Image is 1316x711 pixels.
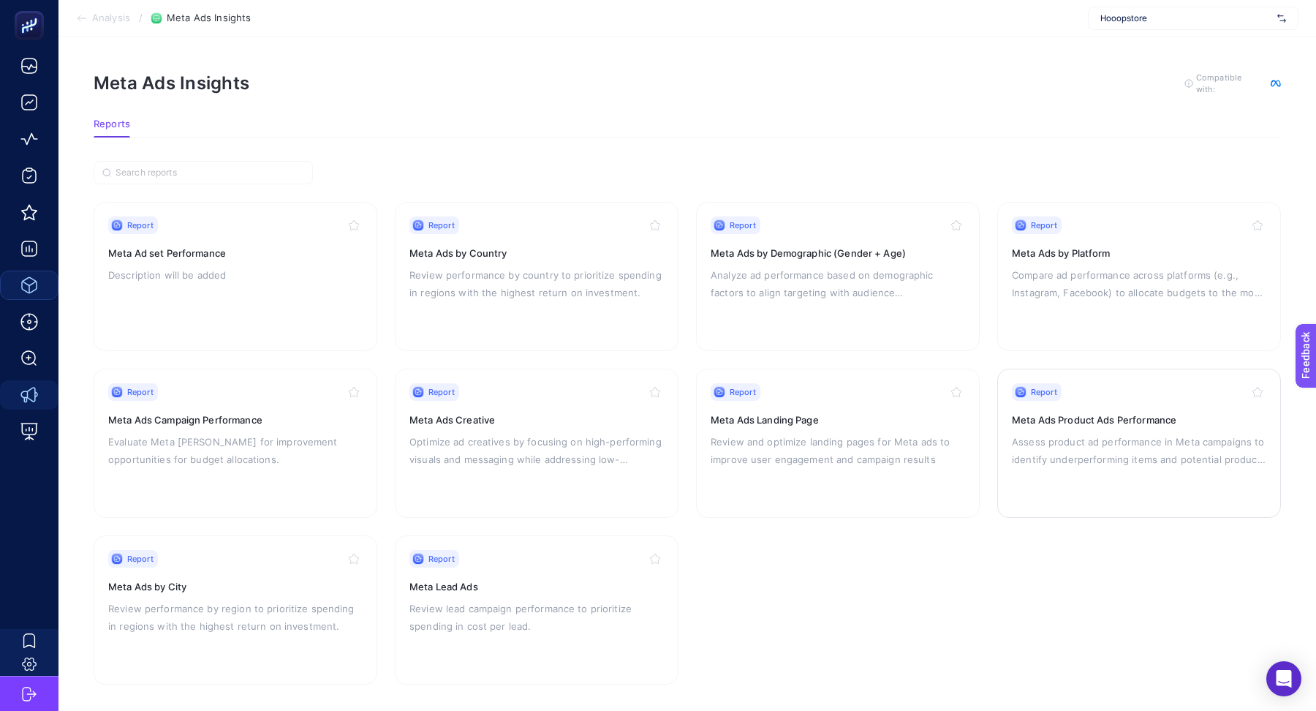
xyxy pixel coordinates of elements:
span: / [139,12,143,23]
a: ReportMeta Ads Landing PageReview and optimize landing pages for Meta ads to improve user engagem... [696,369,980,518]
a: ReportMeta Ads by CountryReview performance by country to prioritize spending in regions with the... [395,202,678,351]
a: ReportMeta Lead AdsReview lead campaign performance to prioritize spending in cost per lead. [395,535,678,685]
h3: Meta Ads by City [108,579,363,594]
a: ReportMeta Ads by PlatformCompare ad performance across platforms (e.g., Instagram, Facebook) to ... [997,202,1281,351]
span: Report [127,219,154,231]
input: Search [116,168,304,178]
p: Review performance by region to prioritize spending in regions with the highest return on investm... [108,600,363,635]
p: Compare ad performance across platforms (e.g., Instagram, Facebook) to allocate budgets to the mo... [1012,266,1266,301]
span: Report [428,219,455,231]
span: Report [428,386,455,398]
span: Meta Ads Insights [167,12,251,24]
span: Report [730,386,756,398]
span: Compatible with: [1196,72,1262,95]
h1: Meta Ads Insights [94,72,249,94]
span: Report [1031,219,1057,231]
p: Optimize ad creatives by focusing on high-performing visuals and messaging while addressing low-c... [409,433,664,468]
span: Report [428,553,455,565]
p: Description will be added [108,266,363,284]
h3: Meta Lead Ads [409,579,664,594]
img: svg%3e [1277,11,1286,26]
span: Analysis [92,12,130,24]
a: ReportMeta Ads Campaign PerformanceEvaluate Meta [PERSON_NAME] for improvement opportunities for ... [94,369,377,518]
p: Analyze ad performance based on demographic factors to align targeting with audience characterist... [711,266,965,301]
p: Evaluate Meta [PERSON_NAME] for improvement opportunities for budget allocations. [108,433,363,468]
span: Feedback [9,4,56,16]
h3: Meta Ads Product Ads Performance [1012,413,1266,427]
span: Hooopstore [1100,12,1271,24]
p: Review and optimize landing pages for Meta ads to improve user engagement and campaign results [711,433,965,468]
h3: Meta Ads by Country [409,246,664,260]
h3: Meta Ads by Demographic (Gender + Age) [711,246,965,260]
button: Reports [94,118,130,138]
span: Reports [94,118,130,130]
a: ReportMeta Ads Product Ads PerformanceAssess product ad performance in Meta campaigns to identify... [997,369,1281,518]
span: Report [127,553,154,565]
a: ReportMeta Ads by Demographic (Gender + Age)Analyze ad performance based on demographic factors t... [696,202,980,351]
h3: Meta Ads Creative [409,413,664,427]
h3: Meta Ad set Performance [108,246,363,260]
p: Assess product ad performance in Meta campaigns to identify underperforming items and potential p... [1012,433,1266,468]
p: Review lead campaign performance to prioritize spending in cost per lead. [409,600,664,635]
h3: Meta Ads by Platform [1012,246,1266,260]
span: Report [730,219,756,231]
a: ReportMeta Ad set PerformanceDescription will be added [94,202,377,351]
span: Report [127,386,154,398]
h3: Meta Ads Landing Page [711,413,965,427]
h3: Meta Ads Campaign Performance [108,413,363,427]
span: Report [1031,386,1057,398]
div: Open Intercom Messenger [1266,661,1301,696]
a: ReportMeta Ads CreativeOptimize ad creatives by focusing on high-performing visuals and messaging... [395,369,678,518]
a: ReportMeta Ads by CityReview performance by region to prioritize spending in regions with the hig... [94,535,377,685]
p: Review performance by country to prioritize spending in regions with the highest return on invest... [409,266,664,301]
